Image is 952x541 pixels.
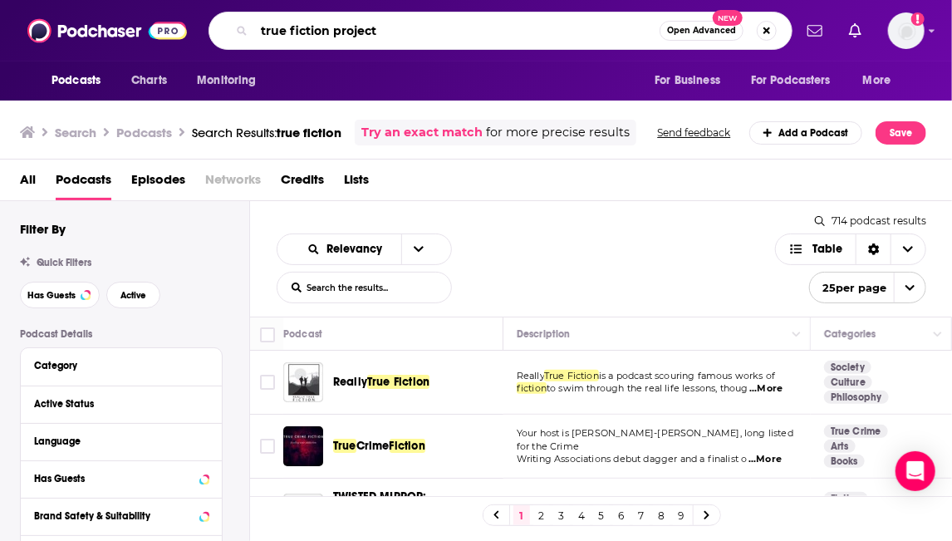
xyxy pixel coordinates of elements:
a: True Crime [824,425,888,438]
div: Category [34,360,198,371]
a: Show notifications dropdown [801,17,829,45]
h2: Choose View [775,234,927,265]
span: 25 per page [810,275,887,301]
button: Column Actions [787,325,807,345]
button: open menu [851,65,912,96]
a: Podcasts [56,166,111,200]
span: Really [333,375,367,389]
span: Your host is [PERSON_NAME]-[PERSON_NAME], long listed for the Crime [517,427,793,452]
span: is a podcast scouring famous works of [599,370,775,381]
a: 3 [553,505,570,525]
button: Active [106,282,160,308]
input: Search podcasts, credits, & more... [254,17,660,44]
a: TrueCrimeFiction [333,438,425,455]
button: open menu [809,272,926,303]
a: Add a Podcast [749,121,863,145]
span: Charts [131,69,167,92]
a: Arts [824,440,856,453]
span: ...More [748,453,782,466]
button: open menu [40,65,122,96]
a: Books [824,455,865,468]
a: All [20,166,36,200]
button: Show profile menu [888,12,925,49]
a: 6 [613,505,630,525]
span: Has Guests [27,291,76,300]
button: Category [34,355,209,376]
button: Active Status [34,393,209,414]
div: 714 podcast results [815,214,926,227]
button: Brand Safety & Suitability [34,505,209,526]
button: open menu [292,243,401,255]
img: User Profile [888,12,925,49]
button: Has Guests [20,282,100,308]
span: fiction [517,382,547,394]
a: Really True Fiction [283,362,323,402]
span: Open Advanced [667,27,736,35]
span: to swim through the real life lessons, thoug [547,382,748,394]
button: Send feedback [653,125,736,140]
a: Culture [824,376,872,389]
span: Logged in as madeleinelbrownkensington [888,12,925,49]
a: 1 [513,505,530,525]
a: Episodes [131,166,185,200]
div: Language [34,435,198,447]
a: Fiction [824,492,868,505]
div: Has Guests [34,473,194,484]
span: New [713,10,743,26]
button: open menu [740,65,855,96]
p: Podcast Details [20,328,223,340]
span: True Fiction [367,375,429,389]
svg: Add a profile image [911,12,925,26]
div: Open Intercom Messenger [896,451,935,491]
img: True Crime Fiction [283,426,323,466]
span: Relevancy [326,243,388,255]
span: TWISTED MIRROR: A [333,489,427,520]
a: 4 [573,505,590,525]
span: true fiction [277,125,341,140]
img: Podchaser - Follow, Share and Rate Podcasts [27,15,187,47]
span: Toggle select row [260,439,275,454]
span: More [863,69,891,92]
a: Show notifications dropdown [842,17,868,45]
button: Language [34,430,209,451]
a: Philosophy [824,391,889,404]
h3: Search [55,125,96,140]
button: Has Guests [34,468,209,489]
h3: Podcasts [116,125,172,140]
span: ...More [749,382,783,396]
a: Charts [120,65,177,96]
button: Save [876,121,926,145]
div: Description [517,324,570,344]
div: Search Results: [192,125,341,140]
a: TWISTED MIRROR: A [333,489,498,539]
a: Search Results:true fiction [192,125,341,140]
div: Search podcasts, credits, & more... [209,12,793,50]
a: Credits [281,166,324,200]
a: 2 [533,505,550,525]
a: Lists [344,166,369,200]
a: 9 [673,505,689,525]
a: 8 [653,505,670,525]
a: 7 [633,505,650,525]
span: Writing Associations debut dagger and a finalist o [517,453,748,465]
span: True Fiction [544,370,599,381]
span: Fiction [390,439,425,453]
button: open menu [643,65,741,96]
span: Toggle select row [260,375,275,390]
h2: Filter By [20,221,66,237]
h2: Choose List sort [277,234,452,265]
span: for more precise results [486,123,630,142]
a: 5 [593,505,610,525]
span: For Business [655,69,720,92]
div: Podcast [283,324,322,344]
a: ReallyTrue Fiction [333,374,429,391]
a: TWISTED MIRROR: A Fiction and True Horror Anthology [283,494,323,534]
span: Networks [205,166,261,200]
